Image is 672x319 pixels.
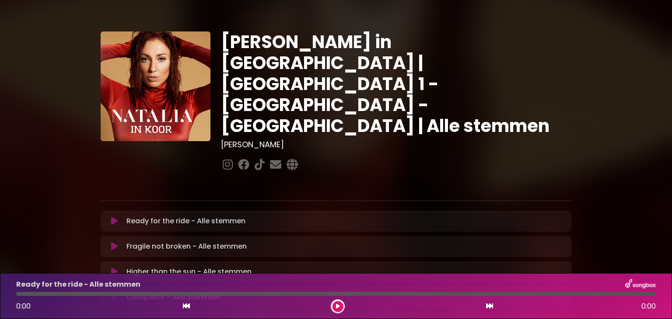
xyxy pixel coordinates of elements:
[221,140,571,149] h3: [PERSON_NAME]
[126,241,247,252] p: Fragile not broken - Alle stemmen
[221,31,571,136] h1: [PERSON_NAME] in [GEOGRAPHIC_DATA] | [GEOGRAPHIC_DATA] 1 - [GEOGRAPHIC_DATA] - [GEOGRAPHIC_DATA] ...
[16,301,31,311] span: 0:00
[101,31,210,141] img: YTVS25JmS9CLUqXqkEhs
[625,279,656,290] img: songbox-logo-white.png
[126,216,245,226] p: Ready for the ride - Alle stemmen
[16,279,140,290] p: Ready for the ride - Alle stemmen
[641,301,656,312] span: 0:00
[126,267,252,277] p: Higher than the sun - Alle stemmen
